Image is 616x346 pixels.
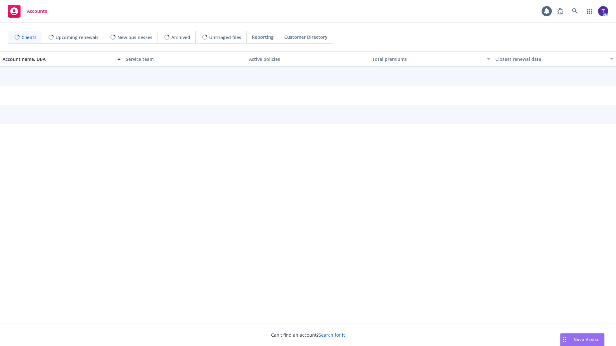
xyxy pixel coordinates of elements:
span: Nova Assist [574,337,599,342]
button: Service team [123,51,246,67]
button: Nova Assist [560,333,604,346]
button: Total premiums [370,51,493,67]
img: photo [598,6,608,16]
div: Total premiums [372,56,483,62]
button: Closest renewal date [493,51,616,67]
span: Accounts [27,9,47,14]
div: Closest renewal date [495,56,606,62]
span: Untriaged files [209,34,241,41]
div: Account name, DBA [3,56,114,62]
a: Switch app [583,5,596,18]
div: Drag to move [560,334,569,346]
div: Active policies [249,56,367,62]
span: Can't find an account? [271,332,345,338]
a: Report a Bug [554,5,567,18]
span: Customer Directory [284,34,328,40]
a: Search for it [319,332,345,338]
a: Accounts [5,2,50,20]
span: Clients [21,34,37,41]
div: Service team [126,56,244,62]
span: Archived [171,34,190,41]
span: New businesses [117,34,152,41]
a: Search [569,5,581,18]
button: Active policies [246,51,370,67]
span: Reporting [252,34,274,40]
span: Upcoming renewals [56,34,98,41]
